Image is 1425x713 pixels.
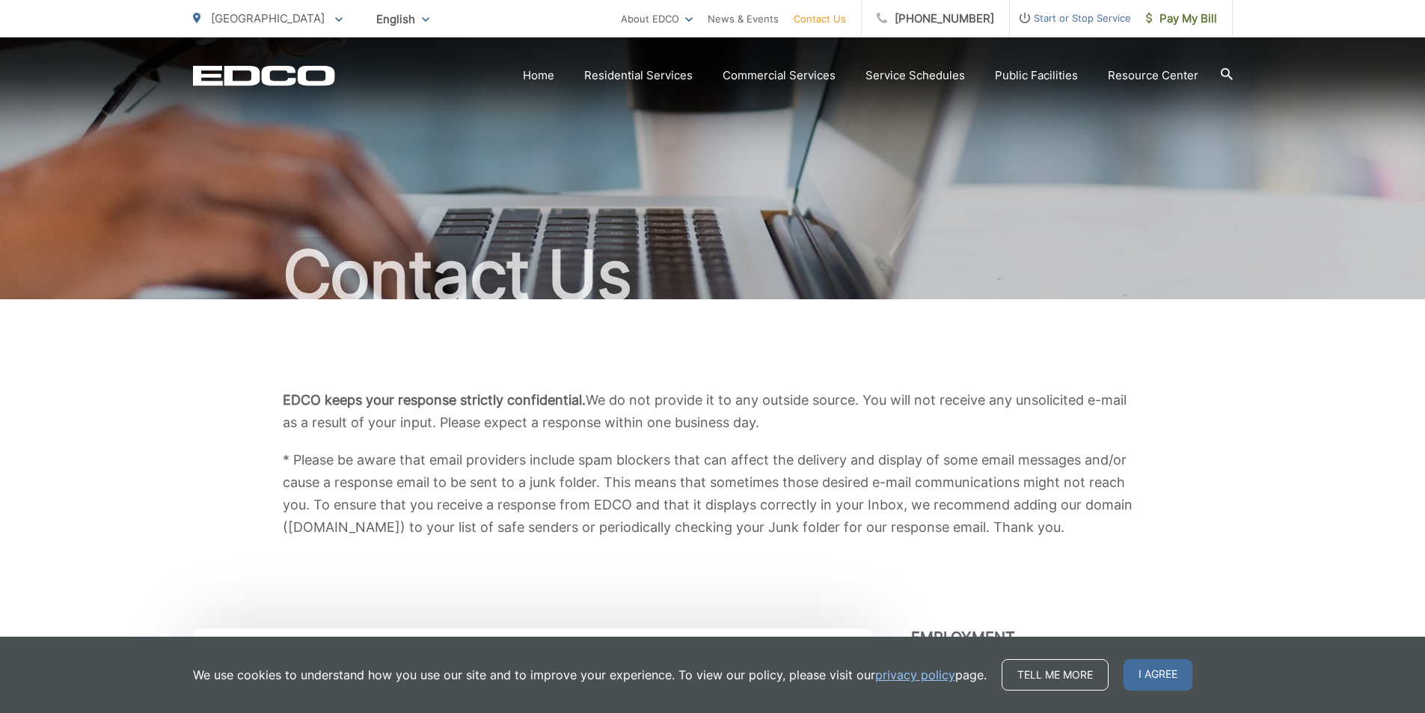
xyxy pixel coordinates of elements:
b: EDCO keeps your response strictly confidential. [283,392,586,408]
p: We do not provide it to any outside source. You will not receive any unsolicited e-mail as a resu... [283,389,1143,434]
a: Commercial Services [723,67,836,85]
a: News & Events [708,10,779,28]
span: I agree [1124,659,1192,691]
a: Tell me more [1002,659,1109,691]
span: [GEOGRAPHIC_DATA] [211,11,325,25]
p: * Please be aware that email providers include spam blockers that can affect the delivery and dis... [283,449,1143,539]
a: Service Schedules [865,67,965,85]
a: privacy policy [875,666,955,684]
a: Public Facilities [995,67,1078,85]
h1: Contact Us [193,238,1233,313]
a: About EDCO [621,10,693,28]
a: EDCD logo. Return to the homepage. [193,65,335,86]
p: We use cookies to understand how you use our site and to improve your experience. To view our pol... [193,666,987,684]
span: Pay My Bill [1146,10,1217,28]
a: Resource Center [1108,67,1198,85]
a: Home [523,67,554,85]
a: Residential Services [584,67,693,85]
span: English [365,6,441,32]
a: Contact Us [794,10,846,28]
h3: Employment [911,628,1233,646]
